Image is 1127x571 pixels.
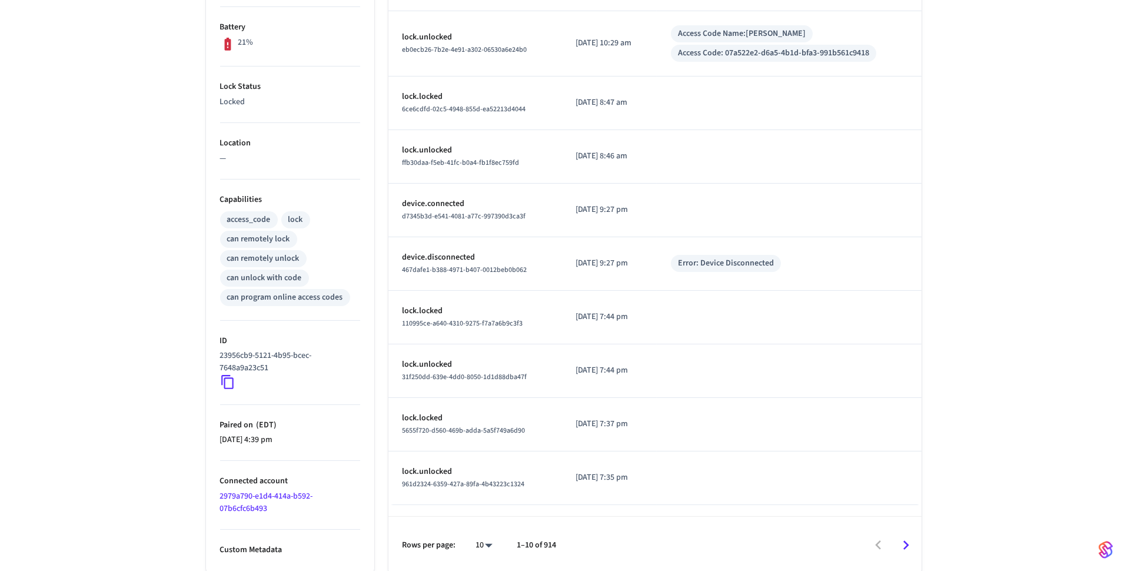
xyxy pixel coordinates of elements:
[576,150,643,162] p: [DATE] 8:46 am
[678,47,869,59] div: Access Code: 07a522e2-d6a5-4b1d-bfa3-991b561c9418
[403,479,525,489] span: 961d2324-6359-427a-89fa-4b43223c1324
[220,335,360,347] p: ID
[220,434,360,446] p: [DATE] 4:39 pm
[576,97,643,109] p: [DATE] 8:47 am
[227,291,343,304] div: can program online access codes
[403,91,547,103] p: lock.locked
[403,358,547,371] p: lock.unlocked
[678,28,806,40] div: Access Code Name: [PERSON_NAME]
[220,81,360,93] p: Lock Status
[403,412,547,424] p: lock.locked
[892,532,920,559] button: Go to next page
[220,194,360,206] p: Capabilities
[576,204,643,216] p: [DATE] 9:27 pm
[220,490,313,514] a: 2979a790-e1d4-414a-b592-07b6cfc6b493
[220,96,360,108] p: Locked
[403,251,547,264] p: device.disconnected
[227,272,302,284] div: can unlock with code
[220,152,360,165] p: —
[517,539,557,552] p: 1–10 of 914
[220,21,360,34] p: Battery
[403,426,526,436] span: 5655f720-d560-469b-adda-5a5f749a6d90
[403,45,527,55] span: eb0ecb26-7b2e-4e91-a302-06530a6e24b0
[288,214,303,226] div: lock
[403,372,527,382] span: 31f250dd-639e-4dd0-8050-1d1d88dba47f
[403,318,523,328] span: 110995ce-a640-4310-9275-f7a7a6b9c3f3
[227,233,290,245] div: can remotely lock
[220,419,360,431] p: Paired on
[403,305,547,317] p: lock.locked
[1099,540,1113,559] img: SeamLogoGradient.69752ec5.svg
[403,211,526,221] span: d7345b3d-e541-4081-a77c-997390d3ca3f
[403,265,527,275] span: 467dafe1-b388-4971-b407-0012beb0b062
[254,419,277,431] span: ( EDT )
[227,214,271,226] div: access_code
[576,418,643,430] p: [DATE] 7:37 pm
[678,257,774,270] div: Error: Device Disconnected
[220,350,355,374] p: 23956cb9-5121-4b95-bcec-7648a9a23c51
[403,466,547,478] p: lock.unlocked
[227,253,300,265] div: can remotely unlock
[220,137,360,150] p: Location
[403,539,456,552] p: Rows per page:
[220,475,360,487] p: Connected account
[403,31,547,44] p: lock.unlocked
[220,544,360,556] p: Custom Metadata
[576,37,643,49] p: [DATE] 10:29 am
[576,257,643,270] p: [DATE] 9:27 pm
[403,158,520,168] span: ffb30daa-f5eb-41fc-b0a4-fb1f8ec759fd
[238,36,253,49] p: 21%
[403,144,547,157] p: lock.unlocked
[576,364,643,377] p: [DATE] 7:44 pm
[576,311,643,323] p: [DATE] 7:44 pm
[403,198,547,210] p: device.connected
[576,472,643,484] p: [DATE] 7:35 pm
[403,104,526,114] span: 6ce6cdfd-02c5-4948-855d-ea52213d4044
[470,537,498,554] div: 10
